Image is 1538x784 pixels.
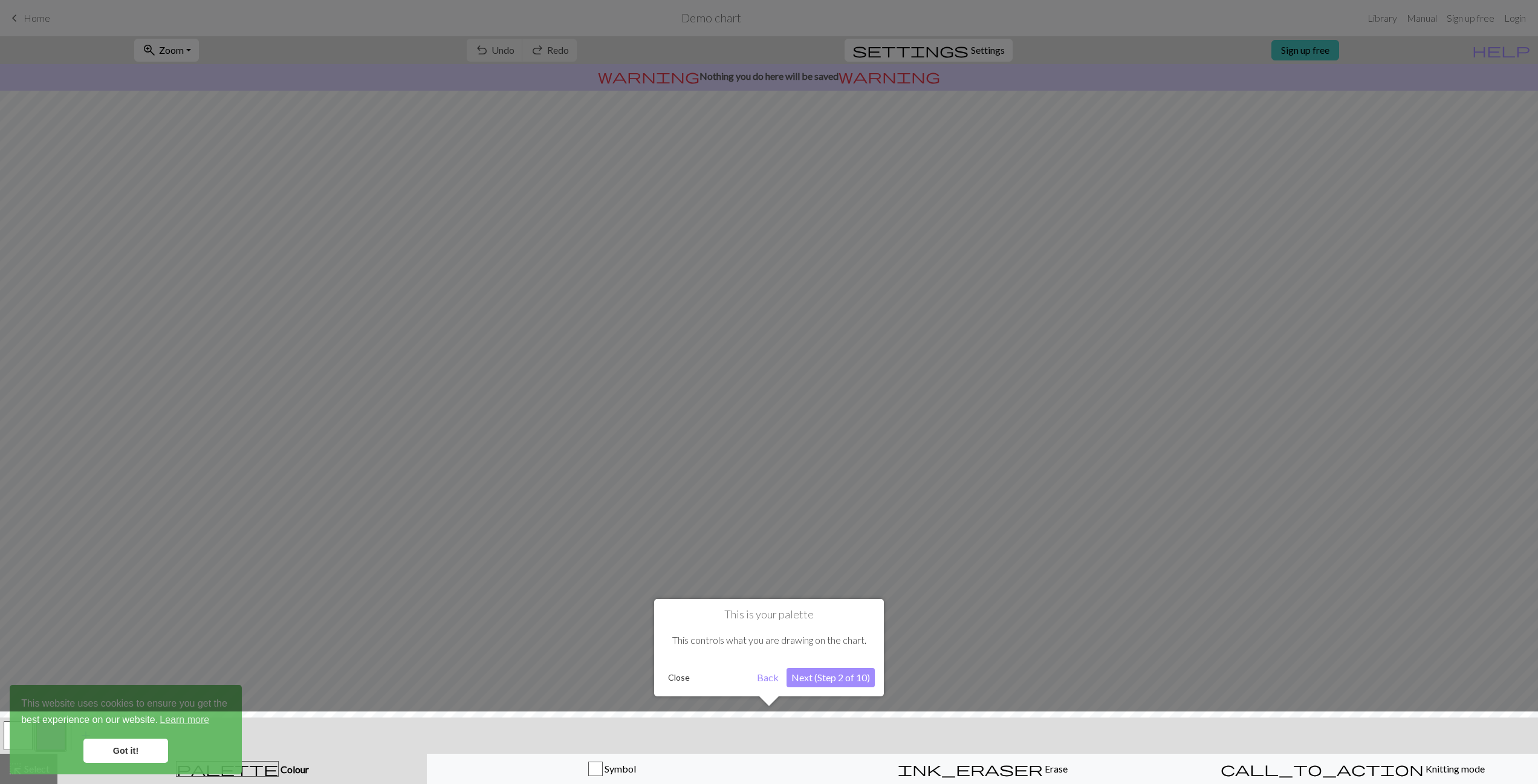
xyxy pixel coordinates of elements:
[663,621,875,659] div: This controls what you are drawing on the chart.
[663,669,695,687] button: Close
[787,668,875,687] button: Next (Step 2 of 10)
[752,668,784,687] button: Back
[663,608,875,621] h1: This is your palette
[654,599,884,696] div: This is your palette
